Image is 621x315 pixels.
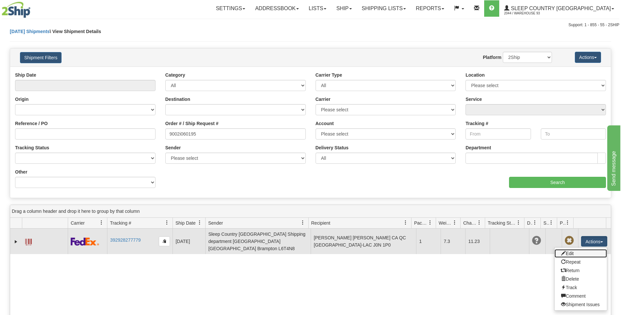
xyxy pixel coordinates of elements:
a: Tracking # filter column settings [161,217,173,228]
span: Pickup Not Assigned [565,236,574,245]
span: Shipment Issues [543,220,549,226]
label: Account [316,120,334,127]
a: Weight filter column settings [449,217,460,228]
td: 7.3 [441,229,465,254]
button: Actions [581,236,607,247]
a: Addressbook [250,0,304,17]
div: grid grouping header [10,205,611,218]
a: Expand [13,238,19,245]
label: Location [466,72,484,78]
img: 2 - FedEx Express® [71,237,99,246]
label: Carrier [316,96,331,102]
a: Shipping lists [357,0,411,17]
label: Sender [165,144,181,151]
input: To [541,128,606,139]
a: Settings [211,0,250,17]
td: Sleep Country [GEOGRAPHIC_DATA] Shipping department [GEOGRAPHIC_DATA] [GEOGRAPHIC_DATA] Brampton ... [205,229,311,254]
a: Recipient filter column settings [400,217,411,228]
td: [PERSON_NAME] [PERSON_NAME] CA QC [GEOGRAPHIC_DATA]-LAC J0N 1P0 [311,229,416,254]
span: Unknown [532,236,541,245]
label: Order # / Ship Request # [165,120,219,127]
label: Service [466,96,482,102]
label: Department [466,144,491,151]
a: 392928277779 [110,237,140,243]
a: Ship Date filter column settings [194,217,205,228]
label: Destination [165,96,190,102]
div: Support: 1 - 855 - 55 - 2SHIP [2,22,619,28]
a: Ship [331,0,356,17]
a: Tracking Status filter column settings [513,217,524,228]
a: Charge filter column settings [474,217,485,228]
span: Weight [439,220,452,226]
span: \ View Shipment Details [50,29,101,34]
a: Repeat [555,258,607,266]
span: Ship Date [175,220,195,226]
span: Charge [463,220,477,226]
span: Sender [208,220,223,226]
a: Comment [555,292,607,300]
a: Carrier filter column settings [96,217,107,228]
input: Search [509,177,606,188]
label: Carrier Type [316,72,342,78]
a: Sleep Country [GEOGRAPHIC_DATA] 2044 / Warehouse 93 [499,0,619,17]
a: Shipment Issues filter column settings [546,217,557,228]
label: Platform [483,54,502,61]
span: Pickup Status [560,220,565,226]
label: Other [15,169,27,175]
td: [DATE] [173,229,205,254]
a: Pickup Status filter column settings [562,217,573,228]
span: Packages [414,220,428,226]
span: 2044 / Warehouse 93 [504,10,553,17]
td: 11.23 [465,229,490,254]
a: Track [555,283,607,292]
label: Tracking # [466,120,488,127]
label: Delivery Status [316,144,349,151]
a: Reports [411,0,449,17]
a: Label [25,236,32,246]
a: Sender filter column settings [297,217,308,228]
a: Return [555,266,607,275]
div: Send message [5,4,61,12]
span: Carrier [71,220,85,226]
span: Recipient [311,220,330,226]
span: Sleep Country [GEOGRAPHIC_DATA] [509,6,611,11]
a: Packages filter column settings [425,217,436,228]
label: Category [165,72,185,78]
a: Lists [304,0,331,17]
a: Shipment Issues [555,300,607,309]
iframe: chat widget [606,124,620,191]
label: Origin [15,96,28,102]
label: Ship Date [15,72,36,78]
label: Tracking Status [15,144,49,151]
td: 1 [416,229,441,254]
span: Delivery Status [527,220,533,226]
a: Edit [555,249,607,258]
button: Actions [575,52,601,63]
span: Tracking # [110,220,131,226]
a: Delivery Status filter column settings [529,217,540,228]
button: Shipment Filters [20,52,62,63]
a: [DATE] Shipments [10,29,50,34]
button: Copy to clipboard [159,236,170,246]
a: Delete shipment [555,275,607,283]
img: logo2044.jpg [2,2,30,18]
span: Tracking Status [488,220,516,226]
label: Reference / PO [15,120,48,127]
input: From [466,128,531,139]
